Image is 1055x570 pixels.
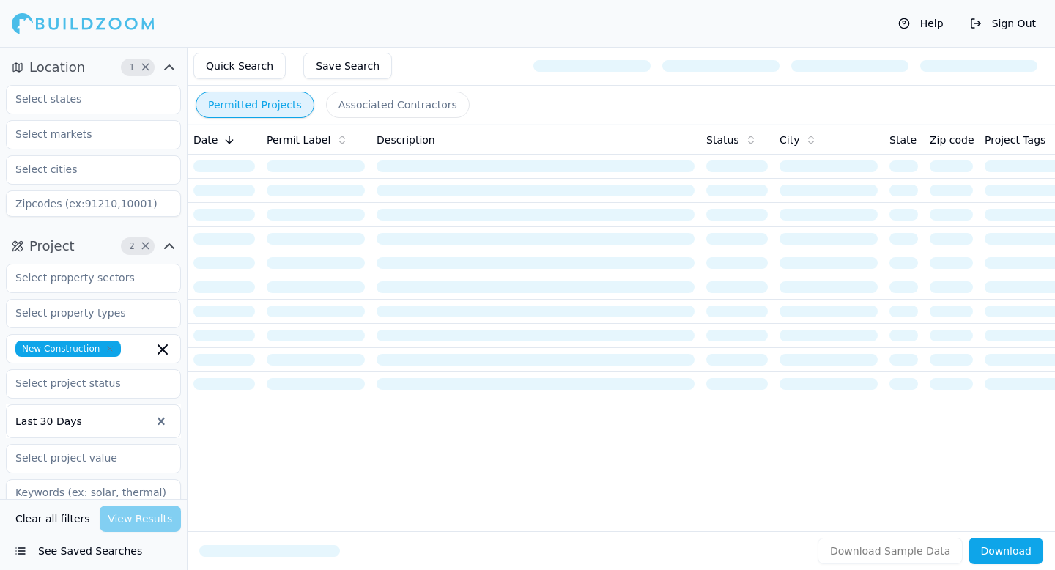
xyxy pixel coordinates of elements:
span: City [780,133,799,147]
input: Keywords (ex: solar, thermal) [6,479,181,506]
input: Select property types [7,300,162,326]
button: Help [891,12,951,35]
span: Status [706,133,739,147]
input: Zipcodes (ex:91210,10001) [6,190,181,217]
input: Select markets [7,121,162,147]
button: Sign Out [963,12,1043,35]
button: See Saved Searches [6,538,181,564]
span: Description [377,133,435,147]
input: Select property sectors [7,264,162,291]
button: Quick Search [193,53,286,79]
input: Select cities [7,156,162,182]
button: Clear all filters [12,506,94,532]
span: 2 [125,239,139,253]
span: Project [29,236,75,256]
span: Location [29,57,85,78]
button: Download [969,538,1043,564]
span: New Construction [15,341,121,357]
span: Clear Project filters [140,243,151,250]
button: Save Search [303,53,392,79]
span: 1 [125,60,139,75]
span: Date [193,133,218,147]
span: Permit Label [267,133,330,147]
input: Select project value [7,445,162,471]
button: Project2Clear Project filters [6,234,181,258]
span: State [889,133,917,147]
span: Project Tags [985,133,1045,147]
button: Associated Contractors [326,92,470,118]
input: Select states [7,86,162,112]
button: Location1Clear Location filters [6,56,181,79]
button: Permitted Projects [196,92,314,118]
span: Zip code [930,133,974,147]
input: Select project status [7,370,162,396]
span: Clear Location filters [140,64,151,71]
